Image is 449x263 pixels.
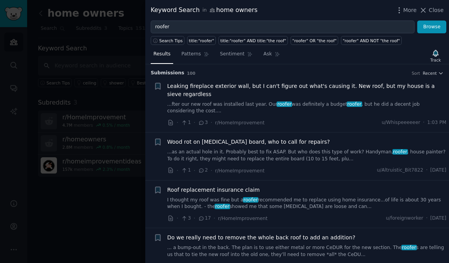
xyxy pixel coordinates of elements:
[401,245,417,250] span: roofer
[179,48,212,64] a: Patterns
[392,149,408,155] span: roofer
[151,5,258,15] div: Keyword Search home owners
[377,167,423,174] span: u/Altruistic_Bit7822
[428,48,444,64] button: Track
[194,167,195,175] span: ·
[215,120,265,125] span: r/HomeImprovement
[211,167,212,175] span: ·
[261,48,283,64] a: Ask
[211,119,212,127] span: ·
[181,167,191,174] span: 1
[167,138,330,146] a: Wood rot on [MEDICAL_DATA] board, who to call for repairs?
[426,215,428,222] span: ·
[423,70,437,76] span: Recent
[194,214,195,222] span: ·
[403,6,417,14] span: More
[412,70,420,76] div: Sort
[198,167,208,174] span: 2
[430,167,446,174] span: [DATE]
[189,38,214,43] div: title:"roofer"
[167,234,356,242] a: Do we really need to remove the whole back roof to add an addition?
[423,119,425,126] span: ·
[218,36,288,45] a: title:"roofer" AND title:"the roof"
[167,149,447,162] a: ...as an actual hole in it. Probably best to fix ASAP. But who does this type of work? Handyman,r...
[277,101,292,107] span: roofer
[382,119,420,126] span: u/Whispeeeeeer
[220,51,244,58] span: Sentiment
[429,6,444,14] span: Close
[187,36,216,45] a: title:"roofer"
[215,204,230,209] span: roofer
[167,186,260,194] a: Roof replacement insurance claim
[198,215,211,222] span: 17
[167,244,447,258] a: ... a bump-out in the back. The plan is to use either metal or more CeDUR for the new section. Th...
[343,38,400,43] div: "roofer" AND NOT "the roof"
[167,101,447,115] a: ...fter our new roof was installed last year. Ourrooferwas definitely a budgetroofer, but he did ...
[430,215,446,222] span: [DATE]
[167,197,447,210] a: I thought my roof was fine but arooferrecommended me to replace using home insurance...of life is...
[177,214,178,222] span: ·
[243,197,258,203] span: roofer
[202,7,206,14] span: in
[347,101,362,107] span: roofer
[417,21,446,34] button: Browse
[386,215,423,222] span: u/foreignworker
[198,119,208,126] span: 3
[194,119,195,127] span: ·
[215,168,265,174] span: r/HomeImprovement
[263,51,272,58] span: Ask
[151,70,184,77] span: Submission s
[167,82,447,98] a: Leaking fireplace exterior wall, but I can't figure out what's causing it. New roof, but my house...
[291,36,338,45] a: "roofer" OR "the roof"
[218,216,268,221] span: r/HomeImprovement
[213,214,215,222] span: ·
[181,215,191,222] span: 3
[430,57,441,63] div: Track
[426,167,428,174] span: ·
[181,51,201,58] span: Patterns
[220,38,286,43] div: title:"roofer" AND title:"the roof"
[187,71,196,76] span: 100
[153,51,170,58] span: Results
[423,70,444,76] button: Recent
[427,119,446,126] span: 1:03 PM
[151,48,173,64] a: Results
[159,38,183,43] span: Search Tips
[217,48,255,64] a: Sentiment
[419,6,444,14] button: Close
[151,36,184,45] button: Search Tips
[177,119,178,127] span: ·
[341,36,402,45] a: "roofer" AND NOT "the roof"
[151,21,415,34] input: Try a keyword related to your business
[395,6,417,14] button: More
[292,38,337,43] div: "roofer" OR "the roof"
[181,119,191,126] span: 1
[177,167,178,175] span: ·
